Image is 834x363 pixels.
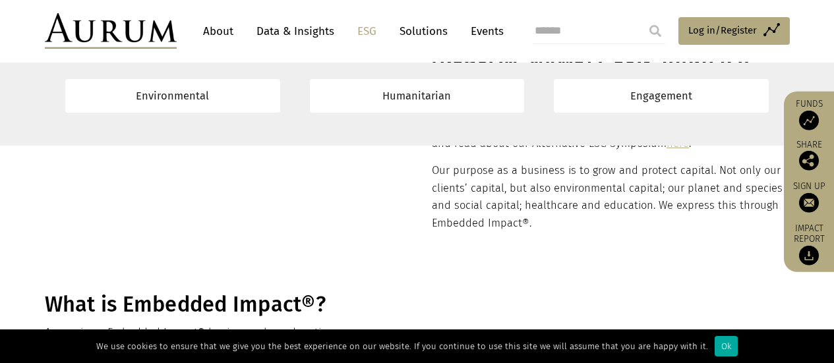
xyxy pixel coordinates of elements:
[393,19,454,43] a: Solutions
[554,79,769,113] a: Engagement
[45,13,177,49] img: Aurum
[464,19,504,43] a: Events
[790,180,827,212] a: Sign up
[196,19,240,43] a: About
[799,150,819,170] img: Share this post
[799,192,819,212] img: Sign up to our newsletter
[642,18,669,44] input: Submit
[45,292,399,318] h1: What is Embedded Impact®?
[715,336,738,356] div: Ok
[65,79,280,113] a: Environmental
[790,140,827,170] div: Share
[310,79,525,113] a: Humanitarian
[799,110,819,130] img: Access Funds
[250,19,341,43] a: Data & Insights
[790,222,827,265] a: Impact report
[688,22,757,38] span: Log in/Register
[678,17,790,45] a: Log in/Register
[432,162,786,232] p: Our purpose as a business is to grow and protect capital. Not only our clients’ capital, but also...
[351,19,383,43] a: ESG
[790,98,827,130] a: Funds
